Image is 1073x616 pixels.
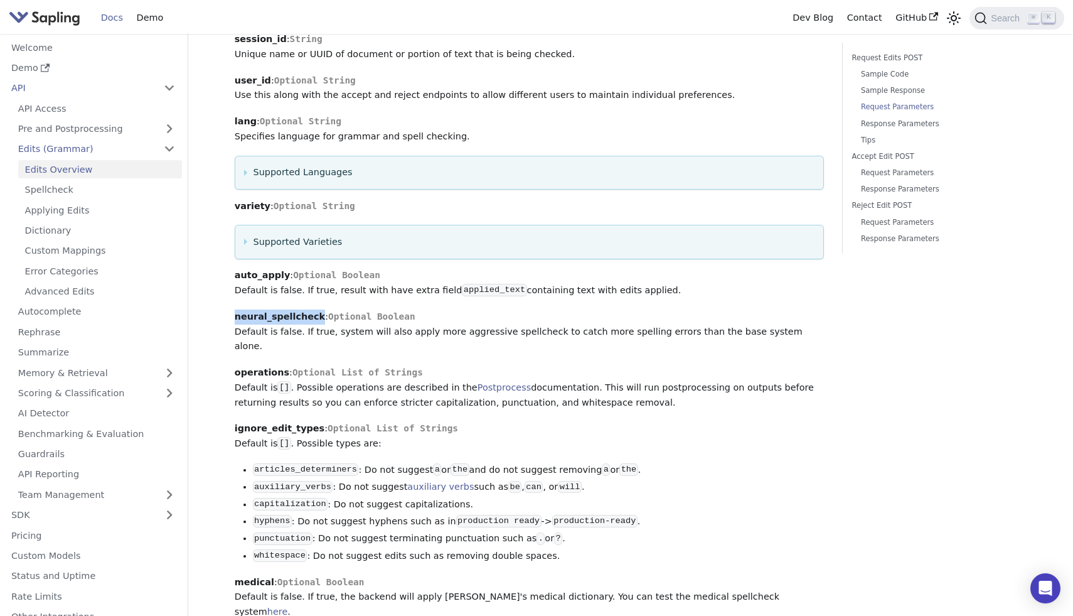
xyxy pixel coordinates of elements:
code: the [619,463,638,476]
a: GitHub [889,8,944,28]
span: Optional String [274,201,355,211]
span: Optional Boolean [277,577,365,587]
a: Rate Limits [4,587,182,605]
button: Switch between dark and light mode (currently light mode) [945,9,963,27]
span: Optional Boolean [293,270,380,280]
span: Optional String [274,75,356,85]
a: Tips [861,134,1018,146]
strong: ignore_edit_types [235,423,324,433]
img: Sapling.ai [9,9,80,27]
a: Request Parameters [861,167,1018,179]
a: Postprocess [478,382,531,392]
strong: session_id [235,34,287,44]
code: ? [554,532,562,545]
code: a [602,463,610,476]
code: will [558,481,582,494]
a: Benchmarking & Evaluation [11,424,182,443]
li: : Do not suggest terminating punctuation such as or . [253,531,825,546]
span: Optional List of Strings [328,423,458,433]
code: can [525,481,543,494]
a: API [4,79,157,97]
a: Memory & Retrieval [11,364,182,382]
a: Rephrase [11,323,182,341]
li: : Do not suggest edits such as removing double spaces. [253,549,825,564]
code: production ready [456,515,542,527]
a: Sample Response [861,85,1018,97]
a: Request Parameters [861,101,1018,113]
a: Custom Models [4,547,182,565]
a: Welcome [4,38,182,57]
a: Dev Blog [786,8,840,28]
span: Optional List of Strings [292,367,423,377]
a: Sapling.ai [9,9,85,27]
span: Optional Boolean [328,311,415,322]
span: Search [987,13,1027,23]
a: Request Edits POST [852,52,1022,64]
span: Optional String [260,116,341,126]
code: be [508,481,521,494]
li: : Do not suggest such as , , or . [253,480,825,495]
code: hyphens [253,515,292,527]
a: Request Parameters [861,217,1018,229]
button: Search (Command+K) [969,7,1064,30]
a: Summarize [11,343,182,362]
code: auxiliary_verbs [253,481,333,494]
summary: Supported Varieties [244,235,814,250]
a: Scoring & Classification [11,384,182,403]
code: production-ready [552,515,638,527]
summary: Supported Languages [244,165,814,180]
a: AI Detector [11,404,182,423]
div: Open Intercom Messenger [1030,573,1060,603]
a: Spellcheck [18,181,182,199]
a: Autocomplete [11,303,182,321]
li: : Do not suggest capitalizations. [253,497,825,512]
strong: lang [235,116,257,126]
button: Collapse sidebar category 'API' [157,79,182,97]
strong: user_id [235,75,271,85]
kbd: ⌘ [1027,13,1040,24]
strong: auto_apply [235,270,291,280]
p: : Default is false. If true, system will also apply more aggressive spellcheck to catch more spel... [235,310,825,354]
p: : [235,199,825,214]
strong: medical [235,577,274,587]
p: : Specifies language for grammar and spell checking. [235,114,825,144]
kbd: K [1042,12,1055,23]
span: String [290,34,323,44]
a: Custom Mappings [18,242,182,260]
a: Status and Uptime [4,567,182,585]
a: Contact [840,8,889,28]
a: auxiliary verbs [407,482,474,492]
a: Demo [4,59,182,77]
a: API Access [11,99,182,117]
button: Expand sidebar category 'SDK' [157,506,182,524]
p: : Use this along with the accept and reject endpoints to allow different users to maintain indivi... [235,73,825,104]
a: Demo [130,8,170,28]
code: punctuation [253,532,312,545]
a: Edits (Grammar) [11,140,182,158]
strong: operations [235,367,289,377]
code: . [536,532,545,545]
code: [] [277,381,291,394]
a: Error Categories [18,262,182,280]
a: Advanced Edits [18,283,182,301]
code: capitalization [253,498,328,511]
li: : Do not suggest or and do not suggest removing or . [253,463,825,478]
a: Response Parameters [861,233,1018,245]
a: Pricing [4,526,182,544]
a: Dictionary [18,222,182,240]
a: Pre and Postprocessing [11,120,182,138]
code: applied_text [462,284,526,296]
a: Response Parameters [861,118,1018,130]
p: : Unique name or UUID of document or portion of text that is being checked. [235,32,825,62]
a: Docs [94,8,130,28]
li: : Do not suggest hyphens such as in -> . [253,514,825,529]
strong: neural_spellcheck [235,311,325,322]
strong: variety [235,201,270,211]
code: the [451,463,469,476]
p: : Default is false. If true, result with have extra field containing text with edits applied. [235,268,825,298]
a: Accept Edit POST [852,151,1022,163]
a: Team Management [11,485,182,504]
a: API Reporting [11,465,182,484]
p: : Default is . Possible operations are described in the documentation. This will run postprocessi... [235,365,825,410]
a: Applying Edits [18,201,182,219]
